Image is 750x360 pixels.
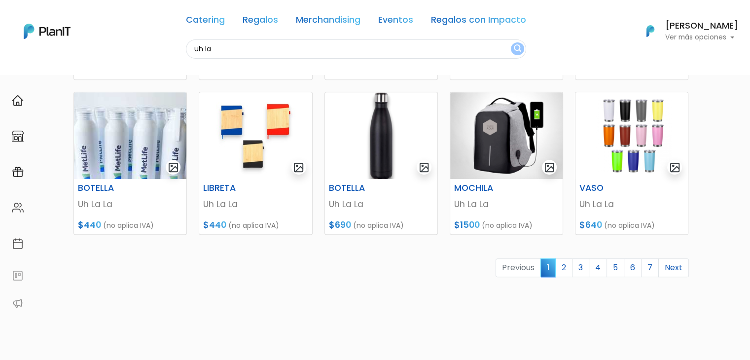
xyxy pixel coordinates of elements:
span: $690 [329,219,351,231]
img: thumb_2000___2000-Photoroom_-_2025-03-21T101127.436.png [325,92,437,179]
h6: BOTELLA [323,183,401,193]
span: $440 [454,64,477,76]
a: 4 [589,258,607,277]
img: partners-52edf745621dab592f3b2c58e3bca9d71375a7ef29c3b500c9f145b62cc070d4.svg [12,297,24,309]
a: Regalos [243,16,278,28]
p: Uh La La [454,198,559,211]
img: search_button-432b6d5273f82d61273b3651a40e1bd1b912527efae98b1b7a1b2c0702e16a8d.svg [514,44,521,54]
h6: VASO [573,183,651,193]
a: 5 [607,258,624,277]
img: thumb_Lunchera_1__1___copia_-Photoroom_-_2024-08-13T162837.346.jpg [199,92,312,179]
h6: LIBRETA [197,183,275,193]
img: thumb_Dise%C3%B1o_sin_t%C3%ADtulo_-_2024-12-05T142822.024.png [575,92,688,179]
img: PlanIt Logo [24,24,71,39]
a: gallery-light BOTELLA Uh La La $690 (no aplica IVA) [324,92,438,235]
span: (no aplica IVA) [604,66,655,75]
a: gallery-light BOTELLA Uh La La $440 (no aplica IVA) [73,92,187,235]
span: (no aplica IVA) [103,220,154,230]
span: $1150 [78,64,101,76]
span: (no aplica IVA) [103,66,154,75]
img: feedback-78b5a0c8f98aac82b08bfc38622c3050aee476f2c9584af64705fc4e61158814.svg [12,270,24,282]
p: Uh La La [78,198,182,211]
img: home-e721727adea9d79c4d83392d1f703f7f8bce08238fde08b1acbfd93340b81755.svg [12,95,24,107]
span: 1 [540,258,556,277]
a: Catering [186,16,225,28]
p: Uh La La [579,198,684,211]
a: Merchandising [296,16,360,28]
a: 3 [572,258,589,277]
span: $440 [203,219,226,231]
img: gallery-light [419,162,430,173]
span: (no aplica IVA) [482,220,533,230]
span: $440 [329,64,352,76]
a: gallery-light LIBRETA Uh La La $440 (no aplica IVA) [199,92,312,235]
img: gallery-light [168,162,179,173]
span: $440 [78,219,101,231]
a: 7 [641,258,659,277]
button: PlanIt Logo [PERSON_NAME] Ver más opciones [634,18,738,44]
span: (no aplica IVA) [353,220,404,230]
img: gallery-light [669,162,680,173]
span: $640 [579,64,602,76]
a: gallery-light VASO Uh La La $640 (no aplica IVA) [575,92,688,235]
img: campaigns-02234683943229c281be62815700db0a1741e53638e28bf9629b52c665b00959.svg [12,166,24,178]
img: PlanIt Logo [640,20,661,42]
p: Ver más opciones [665,34,738,41]
h6: BOTELLA [72,183,150,193]
span: $1500 [203,64,229,76]
h6: [PERSON_NAME] [665,22,738,31]
img: calendar-87d922413cdce8b2cf7b7f5f62616a5cf9e4887200fb71536465627b3292af00.svg [12,238,24,250]
span: $640 [579,219,602,231]
img: gallery-light [293,162,304,173]
a: Regalos con Impacto [431,16,526,28]
a: gallery-light MOCHILA Uh La La $1500 (no aplica IVA) [450,92,563,235]
span: (no aplica IVA) [354,66,405,75]
a: 6 [624,258,642,277]
span: $1500 [454,219,480,231]
p: Uh La La [329,198,433,211]
img: thumb_PHOTO-2024-03-25-11-53-27.jpg [74,92,186,179]
span: (no aplica IVA) [604,220,655,230]
div: ¿Necesitás ayuda? [51,9,142,29]
span: (no aplica IVA) [479,66,530,75]
h6: MOCHILA [448,183,526,193]
span: (no aplica IVA) [231,66,282,75]
a: Eventos [378,16,413,28]
a: 2 [555,258,572,277]
img: people-662611757002400ad9ed0e3c099ab2801c6687ba6c219adb57efc949bc21e19d.svg [12,202,24,214]
span: (no aplica IVA) [228,220,279,230]
a: Next [658,258,689,277]
img: gallery-light [544,162,555,173]
img: thumb_WhatsApp_Image_2023-07-11_at_15.21-PhotoRoom.png [450,92,563,179]
p: Uh La La [203,198,308,211]
img: marketplace-4ceaa7011d94191e9ded77b95e3339b90024bf715f7c57f8cf31f2d8c509eaba.svg [12,130,24,142]
input: Buscá regalos, desayunos, y más [186,39,526,59]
